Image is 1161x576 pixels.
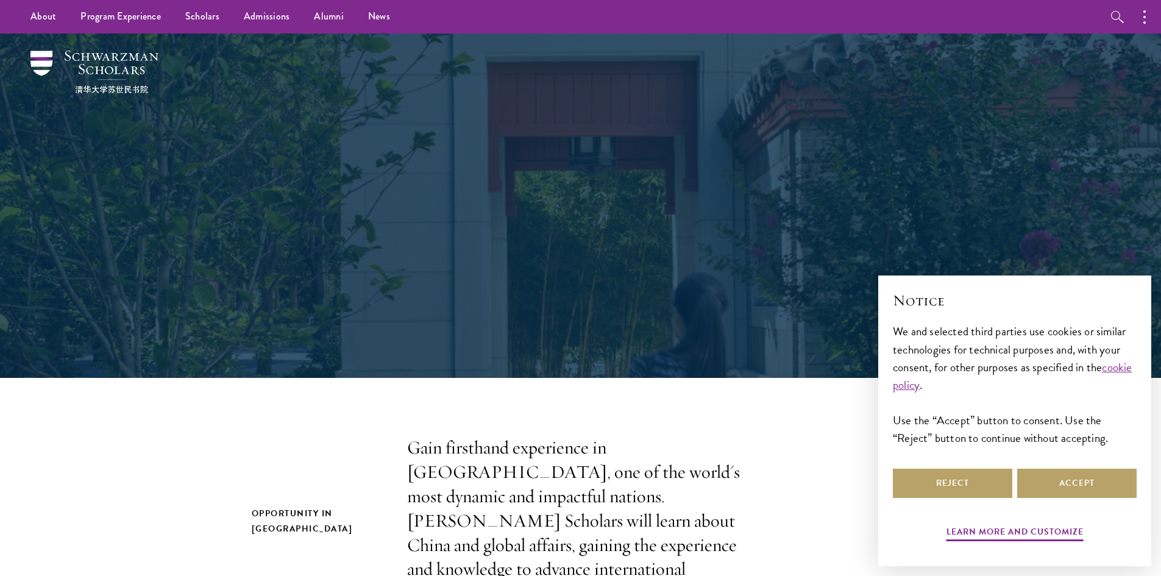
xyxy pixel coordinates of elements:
[30,51,158,93] img: Schwarzman Scholars
[1017,469,1137,498] button: Accept
[893,358,1132,394] a: cookie policy
[893,469,1012,498] button: Reject
[252,506,383,536] h2: Opportunity in [GEOGRAPHIC_DATA]
[893,322,1137,446] div: We and selected third parties use cookies or similar technologies for technical purposes and, wit...
[893,290,1137,311] h2: Notice
[946,524,1084,543] button: Learn more and customize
